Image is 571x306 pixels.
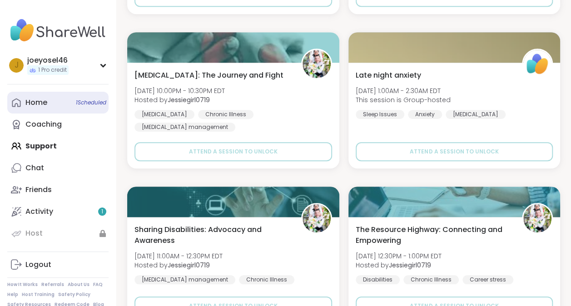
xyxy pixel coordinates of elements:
[356,275,400,284] div: Disabilities
[523,50,551,78] img: ShareWell
[7,92,109,114] a: Home1Scheduled
[239,275,294,284] div: Chronic Illness
[168,261,210,270] b: Jessiegirl0719
[76,99,106,106] span: 1 Scheduled
[25,207,53,217] div: Activity
[356,142,553,161] button: Attend a session to unlock
[408,110,442,119] div: Anxiety
[356,86,451,95] span: [DATE] 1:00AM - 2:30AM EDT
[134,224,291,246] span: Sharing Disabilities: Advocacy and Awareness
[7,281,38,288] a: How It Works
[410,148,498,156] span: Attend a session to unlock
[356,70,421,81] span: Late night anxiety
[134,70,283,81] span: [MEDICAL_DATA]: The Journey and Fight
[7,15,109,46] img: ShareWell Nav Logo
[58,291,90,298] a: Safety Policy
[27,55,69,65] div: joeyosel46
[356,110,404,119] div: Sleep Issues
[523,204,551,232] img: Jessiegirl0719
[356,224,512,246] span: The Resource Highway: Connecting and Empowering
[25,260,51,270] div: Logout
[7,157,109,179] a: Chat
[446,110,506,119] div: [MEDICAL_DATA]
[134,261,223,270] span: Hosted by
[356,252,442,261] span: [DATE] 12:30PM - 1:00PM EDT
[356,95,451,104] span: This session is Group-hosted
[7,291,18,298] a: Help
[22,291,55,298] a: Host Training
[168,95,210,104] b: Jessiegirl0719
[134,275,235,284] div: [MEDICAL_DATA] management
[25,119,62,129] div: Coaching
[7,201,109,222] a: Activity1
[356,261,442,270] span: Hosted by
[93,281,103,288] a: FAQ
[38,66,67,74] span: 1 Pro credit
[303,204,331,232] img: Jessiegirl0719
[198,110,253,119] div: Chronic Illness
[134,252,223,261] span: [DATE] 11:00AM - 12:30PM EDT
[303,50,331,78] img: Jessiegirl0719
[189,148,278,156] span: Attend a session to unlock
[134,142,332,161] button: Attend a session to unlock
[7,254,109,276] a: Logout
[25,228,43,238] div: Host
[134,110,194,119] div: [MEDICAL_DATA]
[7,179,109,201] a: Friends
[15,59,19,71] span: j
[101,208,103,216] span: 1
[41,281,64,288] a: Referrals
[134,95,225,104] span: Hosted by
[403,275,459,284] div: Chronic Illness
[7,114,109,135] a: Coaching
[7,222,109,244] a: Host
[25,98,47,108] div: Home
[134,123,235,132] div: [MEDICAL_DATA] management
[389,261,431,270] b: Jessiegirl0719
[25,185,52,195] div: Friends
[462,275,513,284] div: Career stress
[68,281,89,288] a: About Us
[25,163,44,173] div: Chat
[134,86,225,95] span: [DATE] 10:00PM - 10:30PM EDT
